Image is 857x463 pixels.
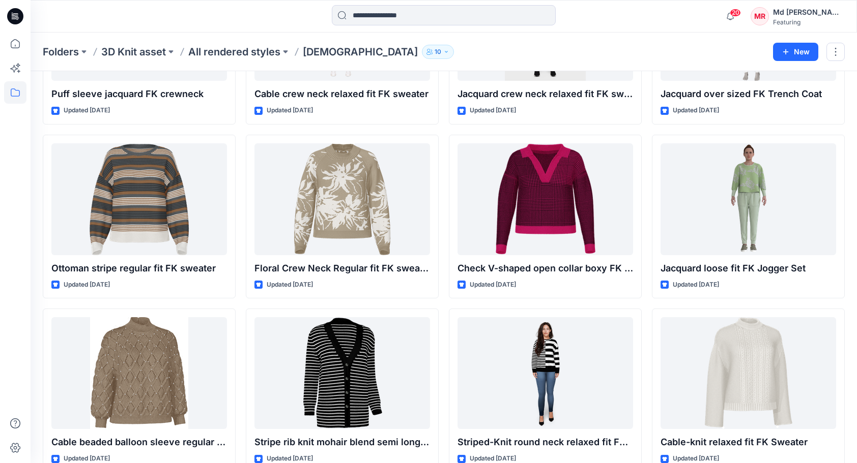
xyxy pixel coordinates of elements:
[458,435,633,449] p: Striped-Knit round neck relaxed fit FK sweater
[673,105,719,116] p: Updated [DATE]
[661,143,836,255] a: Jacquard loose fit FK Jogger Set
[435,46,441,57] p: 10
[458,87,633,101] p: Jacquard crew neck relaxed fit FK sweater
[254,87,430,101] p: Cable crew neck relaxed fit FK sweater
[751,7,769,25] div: MR
[773,18,844,26] div: Featuring
[661,435,836,449] p: Cable-knit relaxed fit FK Sweater
[661,317,836,429] a: Cable-knit relaxed fit FK Sweater
[254,317,430,429] a: Stripe rib knit mohair blend semi long FK cardigan
[661,261,836,275] p: Jacquard loose fit FK Jogger Set
[458,143,633,255] a: Check V-shaped open collar boxy FK sweater
[730,9,741,17] span: 20
[267,105,313,116] p: Updated [DATE]
[64,105,110,116] p: Updated [DATE]
[101,45,166,59] a: 3D Knit asset
[422,45,454,59] button: 10
[188,45,280,59] a: All rendered styles
[254,261,430,275] p: Floral Crew Neck Regular fit FK sweater
[458,317,633,429] a: Striped-Knit round neck relaxed fit FK sweater
[773,43,818,61] button: New
[254,143,430,255] a: Floral Crew Neck Regular fit FK sweater
[51,87,227,101] p: Puff sleeve jacquard FK crewneck
[51,317,227,429] a: Cable beaded balloon sleeve regular fit FK sweater
[254,435,430,449] p: Stripe rib knit mohair blend semi long FK cardigan
[64,280,110,290] p: Updated [DATE]
[470,280,516,290] p: Updated [DATE]
[267,280,313,290] p: Updated [DATE]
[773,6,844,18] div: Md [PERSON_NAME][DEMOGRAPHIC_DATA]
[51,261,227,275] p: Ottoman stripe regular fit FK sweater
[303,45,418,59] p: [DEMOGRAPHIC_DATA]
[458,261,633,275] p: Check V-shaped open collar boxy FK sweater
[43,45,79,59] a: Folders
[673,280,719,290] p: Updated [DATE]
[661,87,836,101] p: Jacquard over sized FK Trench Coat
[51,435,227,449] p: Cable beaded balloon sleeve regular fit FK sweater
[51,143,227,255] a: Ottoman stripe regular fit FK sweater
[470,105,516,116] p: Updated [DATE]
